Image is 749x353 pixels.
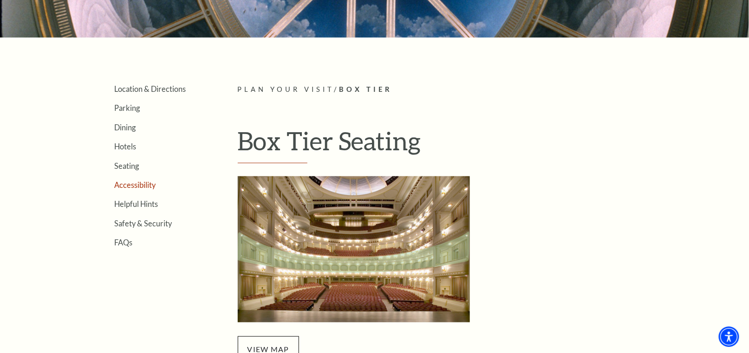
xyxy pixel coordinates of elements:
[238,176,470,322] img: Box Tier Seating
[719,327,739,347] div: Accessibility Menu
[115,142,137,151] a: Hotels
[238,84,663,96] p: /
[115,238,133,247] a: FAQs
[339,85,392,93] span: Box Tier
[115,84,186,93] a: Location & Directions
[115,219,172,228] a: Safety & Security
[238,126,663,164] h1: Box Tier Seating
[115,199,158,208] a: Helpful Hints
[115,161,139,170] a: Seating
[238,85,334,93] span: Plan Your Visit
[115,123,136,132] a: Dining
[115,103,140,112] a: Parking
[115,180,156,189] a: Accessibility
[238,243,470,254] a: Box Tier Seating - open in a new tab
